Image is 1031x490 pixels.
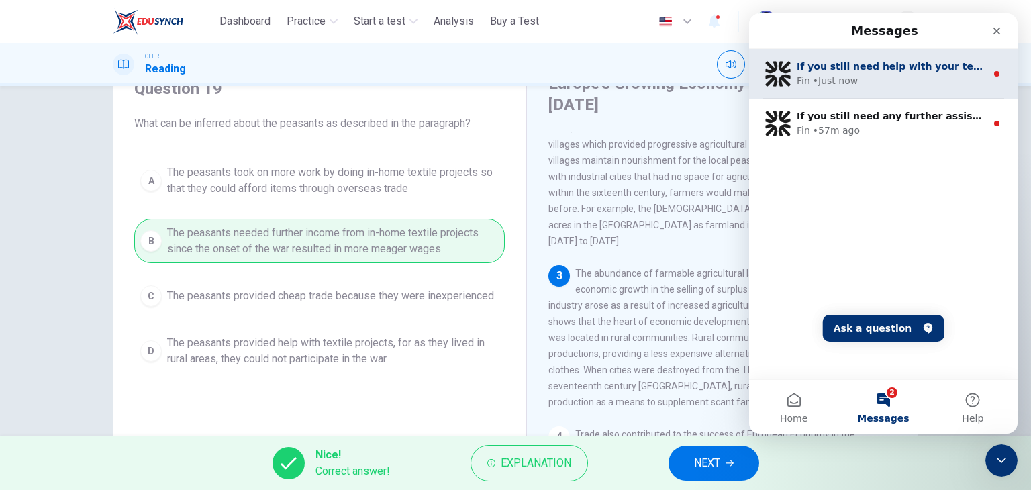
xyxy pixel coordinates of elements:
[48,97,995,108] span: If you still need any further assistance with your scores or certificate, I’m here to help. Would...
[134,115,505,132] span: What can be inferred about the peasants as described in the paragraph?
[657,17,674,27] img: en
[64,110,111,124] div: • 57m ago
[755,11,777,32] img: Profile picture
[548,72,893,115] h4: Europe's Growing Economy From [DATE] - [DATE]
[434,13,474,30] span: Analysis
[48,60,61,75] div: Fin
[315,463,390,479] span: Correct answer!
[213,400,234,409] span: Help
[717,50,745,79] div: Mute
[281,9,343,34] button: Practice
[214,9,276,34] button: Dashboard
[354,13,405,30] span: Start a test
[428,9,479,34] button: Analysis
[179,366,268,420] button: Help
[548,265,570,287] div: 3
[471,445,588,481] button: Explanation
[694,454,720,473] span: NEXT
[89,366,179,420] button: Messages
[74,301,195,328] button: Ask a question
[64,60,109,75] div: • Just now
[134,78,505,99] h4: Question 19
[113,8,183,35] img: ELTC logo
[485,9,544,34] button: Buy a Test
[490,13,539,30] span: Buy a Test
[48,48,1021,58] span: If you still need help with your test or practice materials, I’m here to assist. Would you like t...
[108,400,160,409] span: Messages
[548,426,570,448] div: 4
[501,454,571,473] span: Explanation
[669,446,759,481] button: NEXT
[145,52,159,61] span: CEFR
[548,268,893,407] span: The abundance of farmable agricultural land provides a huge potential for economic growth in the ...
[219,13,271,30] span: Dashboard
[145,61,186,77] h1: Reading
[348,9,423,34] button: Start a test
[48,110,61,124] div: Fin
[15,97,42,124] img: Profile image for Fin
[985,444,1018,477] iframe: Intercom live chat
[113,8,214,35] a: ELTC logo
[749,13,1018,434] iframe: Intercom live chat
[315,447,390,463] span: Nice!
[31,400,58,409] span: Home
[287,13,326,30] span: Practice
